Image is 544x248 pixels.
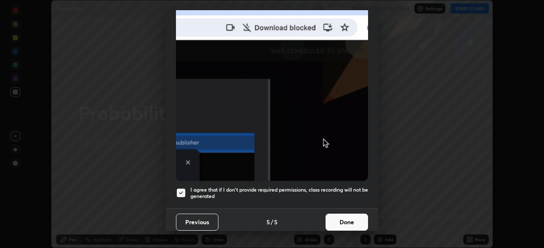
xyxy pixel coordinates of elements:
[266,217,270,226] h4: 5
[274,217,278,226] h4: 5
[326,214,368,231] button: Done
[271,217,273,226] h4: /
[176,214,218,231] button: Previous
[190,187,368,200] h5: I agree that if I don't provide required permissions, class recording will not be generated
